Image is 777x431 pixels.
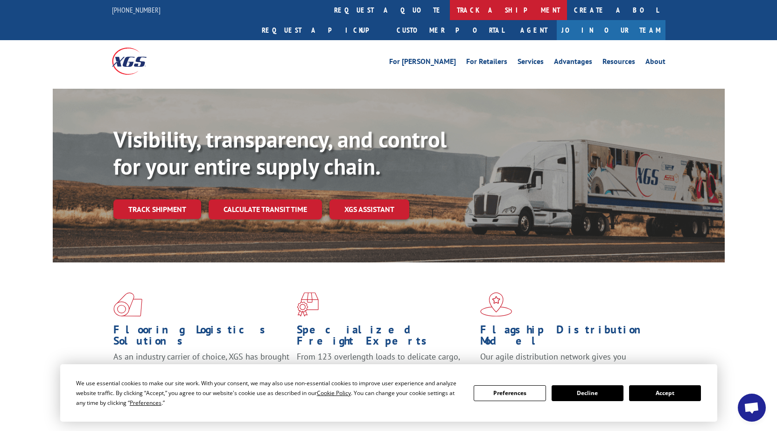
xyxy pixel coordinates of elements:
[60,364,717,422] div: Cookie Consent Prompt
[113,125,447,181] b: Visibility, transparency, and control for your entire supply chain.
[209,199,322,219] a: Calculate transit time
[297,292,319,317] img: xgs-icon-focused-on-flooring-red
[480,351,652,373] span: Our agile distribution network gives you nationwide inventory management on demand.
[557,20,665,40] a: Join Our Team
[629,385,701,401] button: Accept
[255,20,390,40] a: Request a pickup
[390,20,511,40] a: Customer Portal
[317,389,351,397] span: Cookie Policy
[480,292,512,317] img: xgs-icon-flagship-distribution-model-red
[554,58,592,68] a: Advantages
[466,58,507,68] a: For Retailers
[297,324,473,351] h1: Specialized Freight Experts
[480,324,657,351] h1: Flagship Distribution Model
[112,5,161,14] a: [PHONE_NUMBER]
[113,292,142,317] img: xgs-icon-total-supply-chain-intelligence-red
[518,58,544,68] a: Services
[474,385,546,401] button: Preferences
[602,58,635,68] a: Resources
[113,199,201,219] a: Track shipment
[297,351,473,393] p: From 123 overlength loads to delicate cargo, our experienced staff knows the best way to move you...
[389,58,456,68] a: For [PERSON_NAME]
[113,324,290,351] h1: Flooring Logistics Solutions
[738,394,766,422] a: Open chat
[645,58,665,68] a: About
[130,399,161,407] span: Preferences
[552,385,623,401] button: Decline
[511,20,557,40] a: Agent
[76,378,462,408] div: We use essential cookies to make our site work. With your consent, we may also use non-essential ...
[329,199,409,219] a: XGS ASSISTANT
[113,351,289,384] span: As an industry carrier of choice, XGS has brought innovation and dedication to flooring logistics...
